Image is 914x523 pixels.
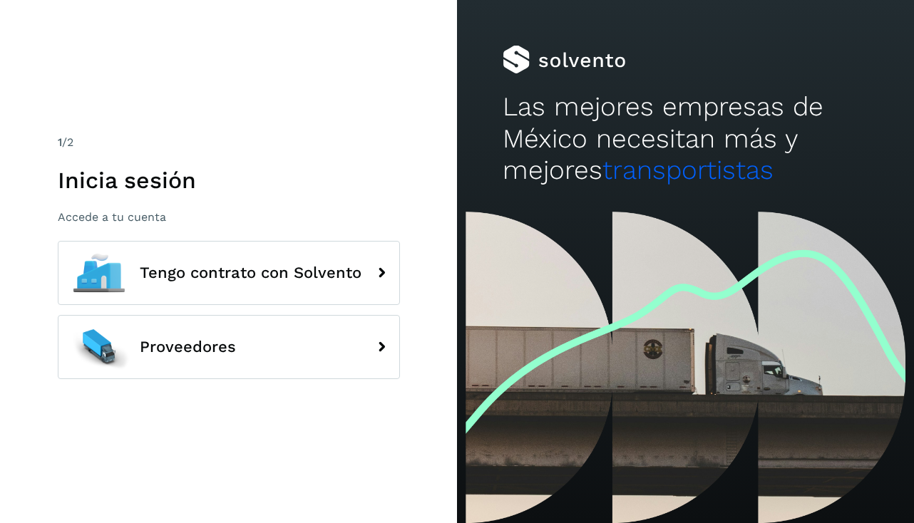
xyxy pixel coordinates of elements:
div: /2 [58,134,400,151]
h2: Las mejores empresas de México necesitan más y mejores [503,91,868,186]
button: Tengo contrato con Solvento [58,241,400,305]
span: Proveedores [140,338,236,356]
span: Tengo contrato con Solvento [140,264,361,281]
span: 1 [58,135,62,149]
p: Accede a tu cuenta [58,210,400,224]
h1: Inicia sesión [58,167,400,194]
span: transportistas [602,155,774,185]
button: Proveedores [58,315,400,379]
